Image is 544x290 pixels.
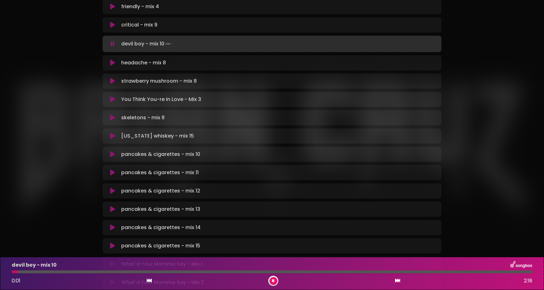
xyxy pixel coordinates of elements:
span: 2:18 [524,277,532,285]
p: pancakes & cigarettes - mix 13 [121,205,200,213]
p: pancakes & cigarettes - mix 11 [121,169,199,176]
span: 0:01 [12,277,20,284]
p: [US_STATE] whiskey - mix 15 [121,132,194,140]
p: pancakes & cigarettes - mix 10 [121,151,200,158]
p: pancakes & cigarettes - mix 14 [121,224,201,231]
img: songbox-logo-white.png [510,261,532,269]
p: devil boy - mix 10 [12,261,57,269]
p: pancakes & cigarettes - mix 15 [121,242,200,250]
p: skeletons - mix 8 [121,114,165,121]
p: strawberry mushroom - mix 8 [121,77,197,85]
p: devil boy - mix 10 [121,39,173,48]
p: You Think You-re In Love - Mix 3 [121,96,201,103]
p: critical - mix 9 [121,21,157,29]
p: friendly - mix 4 [121,3,159,10]
p: pancakes & cigarettes - mix 12 [121,187,200,195]
img: waveform4.gif [164,39,173,48]
p: headache - mix 8 [121,59,166,67]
